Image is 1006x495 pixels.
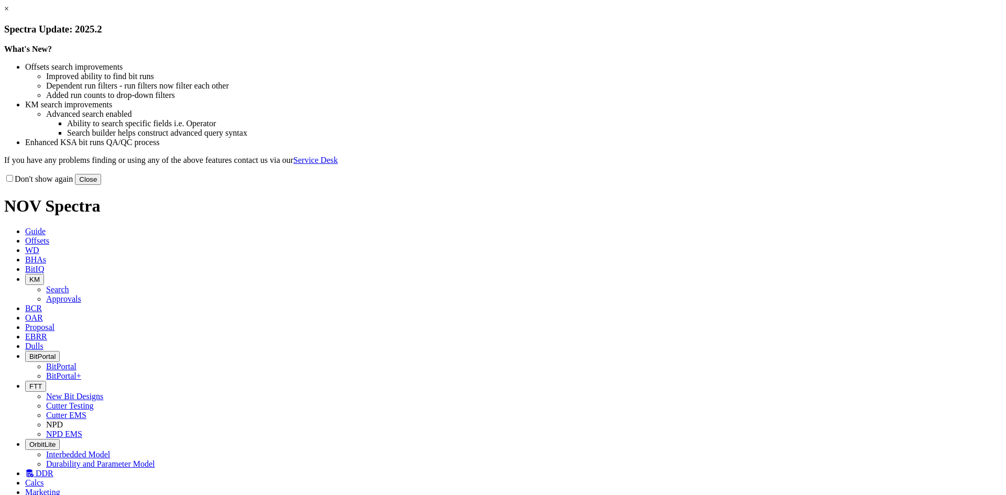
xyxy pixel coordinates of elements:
span: BitIQ [25,265,44,273]
span: BCR [25,304,42,313]
li: Enhanced KSA bit runs QA/QC process [25,138,1002,147]
span: BHAs [25,255,46,264]
span: DDR [36,469,53,478]
h1: NOV Spectra [4,196,1002,216]
li: Improved ability to find bit runs [46,72,1002,81]
strong: What's New? [4,45,52,53]
li: Ability to search specific fields i.e. Operator [67,119,1002,128]
span: Proposal [25,323,54,332]
span: FTT [29,382,42,390]
a: Interbedded Model [46,450,110,459]
input: Don't show again [6,175,13,182]
span: Dulls [25,342,43,350]
a: Search [46,285,69,294]
a: New Bit Designs [46,392,103,401]
label: Don't show again [4,174,73,183]
span: WD [25,246,39,255]
li: Dependent run filters - run filters now filter each other [46,81,1002,91]
button: Close [75,174,101,185]
a: NPD [46,420,63,429]
span: BitPortal [29,353,56,360]
a: BitPortal+ [46,371,81,380]
span: Calcs [25,478,44,487]
span: OrbitLite [29,441,56,448]
a: × [4,4,9,13]
a: Approvals [46,294,81,303]
span: Guide [25,227,46,236]
span: KM [29,276,40,283]
a: Cutter EMS [46,411,86,420]
a: NPD EMS [46,430,82,438]
a: Service Desk [293,156,338,164]
li: Offsets search improvements [25,62,1002,72]
span: OAR [25,313,43,322]
p: If you have any problems finding or using any of the above features contact us via our [4,156,1002,165]
li: KM search improvements [25,100,1002,109]
li: Added run counts to drop-down filters [46,91,1002,100]
li: Advanced search enabled [46,109,1002,119]
a: Cutter Testing [46,401,94,410]
span: EBRR [25,332,47,341]
h3: Spectra Update: 2025.2 [4,24,1002,35]
a: Durability and Parameter Model [46,459,155,468]
a: BitPortal [46,362,76,371]
li: Search builder helps construct advanced query syntax [67,128,1002,138]
span: Offsets [25,236,49,245]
